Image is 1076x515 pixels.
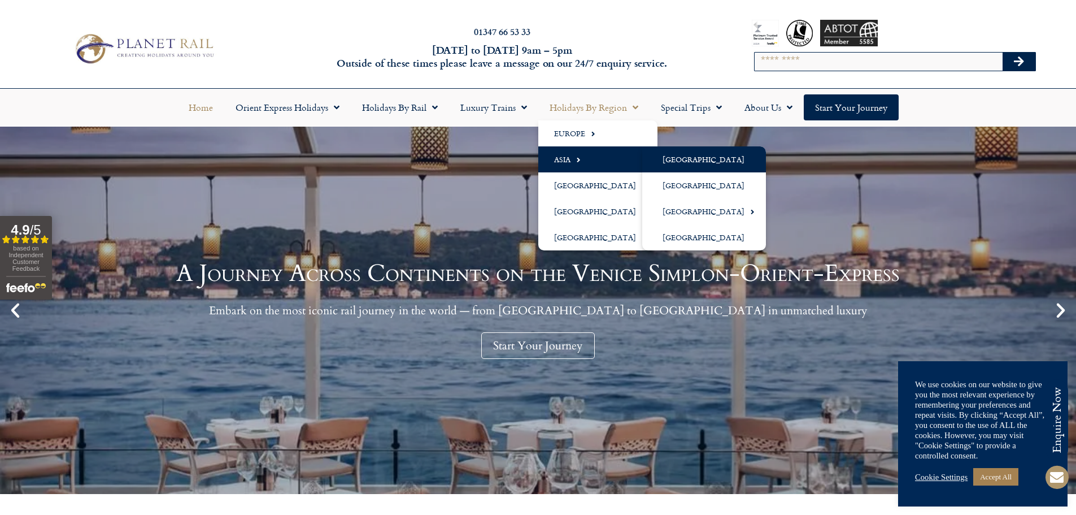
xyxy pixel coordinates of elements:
[642,224,766,250] a: [GEOGRAPHIC_DATA]
[733,94,804,120] a: About Us
[69,31,217,67] img: Planet Rail Train Holidays Logo
[915,472,968,482] a: Cookie Settings
[1003,53,1035,71] button: Search
[804,94,899,120] a: Start your Journey
[176,262,900,285] h1: A Journey Across Continents on the Venice Simplon-Orient-Express
[642,198,766,224] a: [GEOGRAPHIC_DATA]
[973,468,1018,486] a: Accept All
[224,94,351,120] a: Orient Express Holidays
[538,146,657,172] a: Asia
[642,146,766,172] a: [GEOGRAPHIC_DATA]
[642,172,766,198] a: [GEOGRAPHIC_DATA]
[538,172,657,198] a: [GEOGRAPHIC_DATA]
[915,379,1051,461] div: We use cookies on our website to give you the most relevant experience by remembering your prefer...
[6,301,25,320] div: Previous slide
[538,198,657,224] a: [GEOGRAPHIC_DATA]
[1051,301,1070,320] div: Next slide
[538,224,657,250] a: [GEOGRAPHIC_DATA]
[449,94,538,120] a: Luxury Trains
[538,120,657,146] a: Europe
[481,332,595,359] a: Start Your Journey
[474,25,530,38] a: 01347 66 53 33
[290,44,715,70] h6: [DATE] to [DATE] 9am – 5pm Outside of these times please leave a message on our 24/7 enquiry serv...
[176,304,900,318] p: Embark on the most iconic rail journey in the world — from [GEOGRAPHIC_DATA] to [GEOGRAPHIC_DATA]...
[538,94,650,120] a: Holidays by Region
[351,94,449,120] a: Holidays by Rail
[650,94,733,120] a: Special Trips
[177,94,224,120] a: Home
[6,94,1070,120] nav: Menu
[642,146,766,250] ul: Asia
